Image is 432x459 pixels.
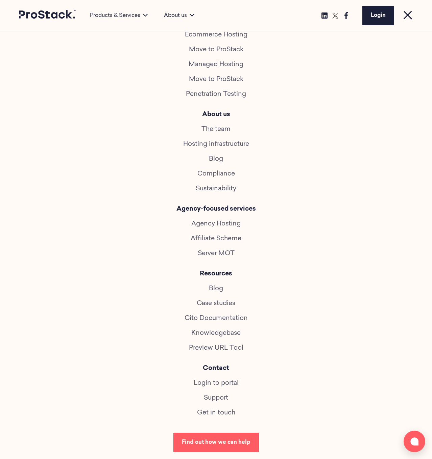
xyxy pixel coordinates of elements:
[189,61,243,68] a: Managed Hosting
[196,186,236,192] a: Sustainability
[209,286,223,292] a: Blog
[197,410,235,416] a: Get in touch
[14,269,418,279] span: Resources
[156,11,202,20] div: About us
[14,364,418,373] span: Contact
[185,315,248,322] a: Cito Documentation
[204,395,228,401] a: Support
[19,10,76,21] a: Prostack logo
[189,76,243,83] a: Move to ProStack
[201,126,231,133] a: The team
[82,11,156,20] div: Products & Services
[182,440,250,445] span: Find out how we can help
[189,345,243,351] a: Preview URL Tool
[186,91,246,98] a: Penetration Testing
[371,13,386,18] span: Login
[404,431,425,452] button: Open chat window
[198,250,235,257] a: Server MOT
[209,156,223,162] a: Blog
[197,171,235,177] a: Compliance
[189,47,243,53] a: Move to ProStack
[191,330,241,336] a: Knowledgebase
[191,236,241,242] a: Affiliate Scheme
[183,141,249,147] a: Hosting infrastructure
[194,380,239,386] a: Login to portal
[185,32,247,38] a: Ecommerce Hosting
[14,110,418,119] span: About us
[362,6,394,25] a: Login
[173,433,259,452] a: Find out how we can help
[197,300,235,307] a: Case studies
[191,221,241,227] a: Agency Hosting
[14,205,418,214] span: Agency-focused services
